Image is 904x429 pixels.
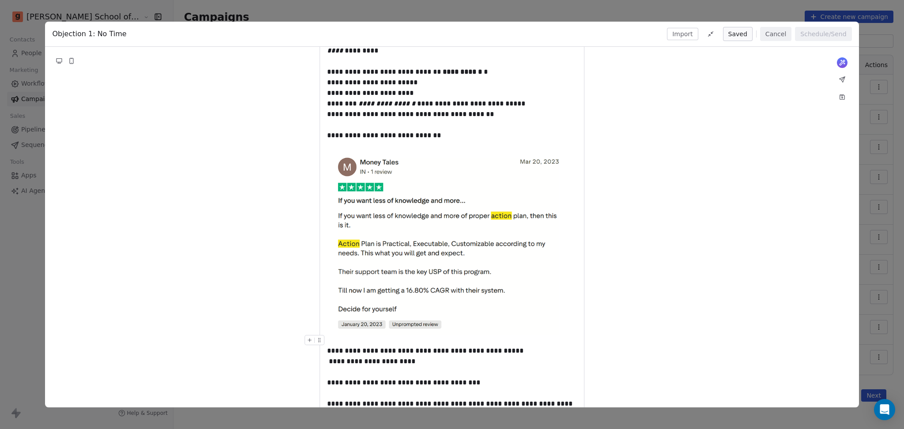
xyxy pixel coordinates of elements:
[760,27,791,41] button: Cancel
[795,27,851,41] button: Schedule/Send
[874,399,895,420] div: Open Intercom Messenger
[52,29,126,39] span: Objection 1: No Time
[723,27,753,41] button: Saved
[667,28,698,40] button: Import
